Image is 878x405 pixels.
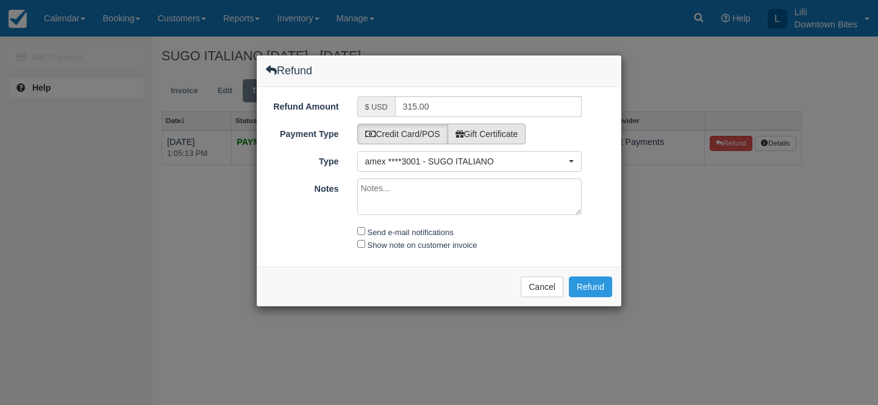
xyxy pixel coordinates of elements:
label: Payment Type [257,124,348,141]
button: Cancel [521,276,563,297]
small: $ USD [365,103,388,111]
button: Refund [569,276,612,297]
label: Gift Certificate [448,124,526,144]
label: Type [257,151,348,168]
span: amex ****3001 - SUGO ITALIANO [365,155,566,167]
button: amex ****3001 - SUGO ITALIANO [357,151,582,172]
label: Refund Amount [257,96,348,113]
input: Valid number required. [395,96,582,117]
h4: Refund [266,65,312,77]
label: Send e-mail notifications [368,228,454,237]
label: Show note on customer invoice [368,241,477,250]
label: Notes [257,178,348,195]
label: Credit Card/POS [357,124,448,144]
